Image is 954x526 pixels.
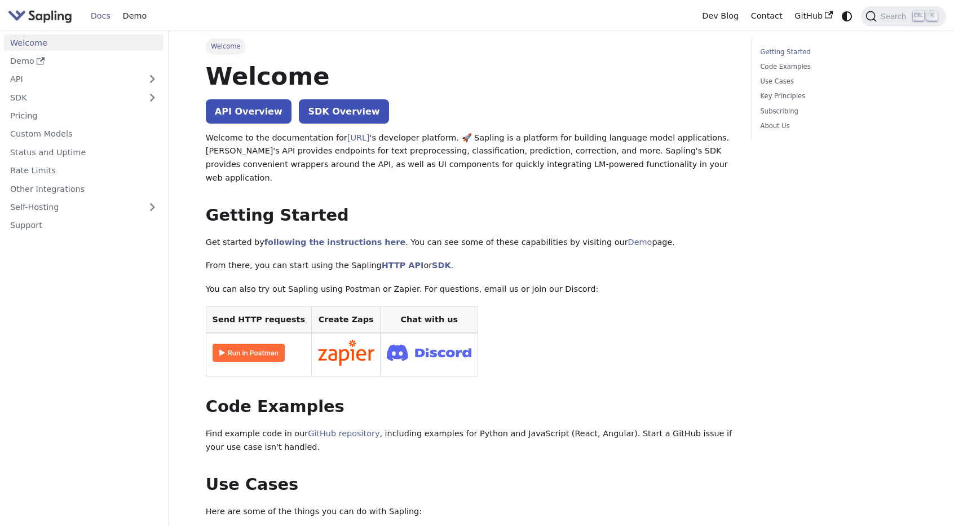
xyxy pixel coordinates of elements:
h2: Code Examples [206,397,736,417]
p: Find example code in our , including examples for Python and JavaScript (React, Angular). Start a... [206,427,736,454]
span: Search [877,12,913,21]
a: Code Examples [761,62,913,72]
a: [URL] [347,133,370,142]
img: Connect in Zapier [318,340,374,366]
th: Create Zaps [311,306,381,333]
p: You can also try out Sapling using Postman or Zapier. For questions, email us or join our Discord: [206,283,736,296]
a: About Us [761,121,913,131]
a: SDK Overview [299,99,388,124]
img: Run in Postman [213,344,285,362]
span: Welcome [206,38,246,54]
a: GitHub [788,7,838,25]
a: API Overview [206,99,291,124]
a: Dev Blog [696,7,744,25]
nav: Breadcrumbs [206,38,736,54]
p: From there, you can start using the Sapling or . [206,259,736,273]
a: GitHub repository [308,429,379,438]
a: Welcome [4,34,164,51]
a: Key Principles [761,91,913,102]
button: Search (Ctrl+K) [861,6,946,27]
a: Rate Limits [4,163,164,179]
th: Send HTTP requests [206,306,311,333]
a: Self-Hosting [4,199,164,216]
a: Demo [117,7,153,25]
p: Here are some of the things you can do with Sapling: [206,505,736,519]
button: Expand sidebar category 'API' [141,71,164,87]
a: HTTP API [382,261,424,270]
a: API [4,71,141,87]
h2: Getting Started [206,205,736,226]
a: SDK [432,261,450,270]
a: Sapling.ai [8,8,76,24]
a: Use Cases [761,76,913,87]
a: SDK [4,89,141,106]
a: Pricing [4,108,164,124]
a: Status and Uptime [4,144,164,160]
a: Demo [4,53,164,69]
th: Chat with us [381,306,478,333]
a: following the instructions here [264,238,405,247]
a: Docs [85,7,117,25]
img: Sapling.ai [8,8,72,24]
p: Welcome to the documentation for 's developer platform. 🚀 Sapling is a platform for building lang... [206,131,736,185]
a: Custom Models [4,126,164,142]
h1: Welcome [206,61,736,91]
a: Getting Started [761,47,913,58]
button: Expand sidebar category 'SDK' [141,89,164,106]
img: Join Discord [387,341,471,364]
button: Switch between dark and light mode (currently system mode) [839,8,855,24]
h2: Use Cases [206,475,736,495]
a: Contact [745,7,789,25]
a: Other Integrations [4,181,164,197]
p: Get started by . You can see some of these capabilities by visiting our page. [206,236,736,249]
a: Support [4,217,164,234]
a: Demo [628,238,652,247]
kbd: K [926,11,938,21]
a: Subscribing [761,106,913,117]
